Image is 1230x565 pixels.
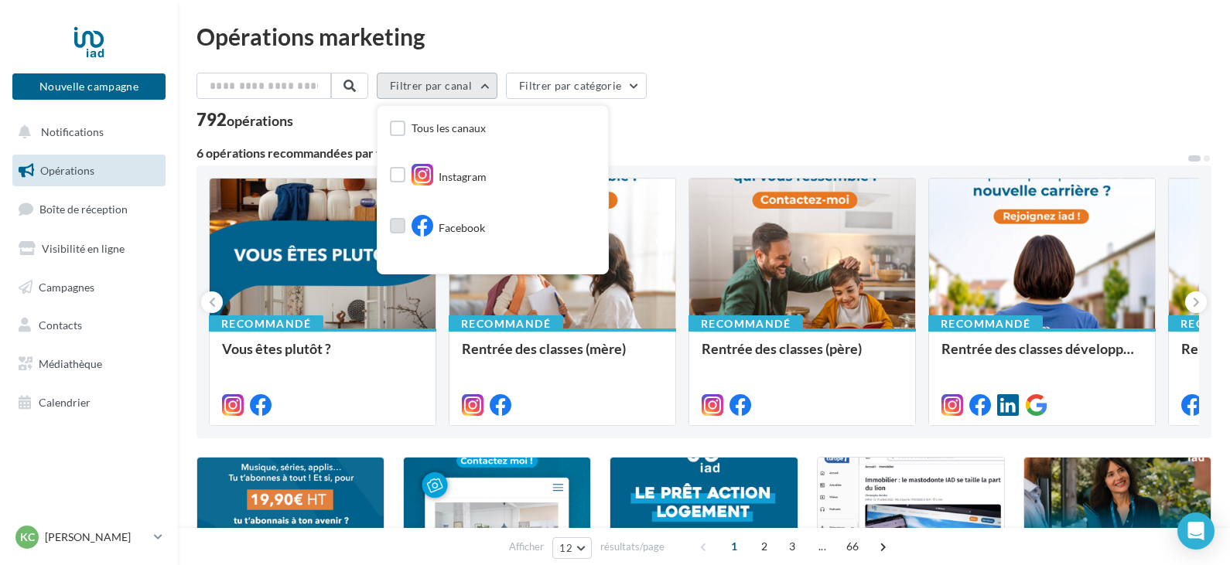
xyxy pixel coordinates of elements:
[9,271,169,304] a: Campagnes
[9,155,169,187] a: Opérations
[928,315,1043,332] div: Recommandé
[688,315,803,332] div: Recommandé
[377,73,497,99] button: Filtrer par canal
[45,529,148,545] p: [PERSON_NAME]
[41,125,104,138] span: Notifications
[39,280,94,293] span: Campagnes
[196,111,293,128] div: 792
[941,341,1143,372] div: Rentrée des classes développement (conseillère)
[39,357,102,370] span: Médiathèque
[1177,512,1215,550] div: Open Intercom Messenger
[222,341,423,372] div: Vous êtes plutôt ?
[9,386,169,419] a: Calendrier
[462,341,663,372] div: Rentrée des classes (mère)
[9,116,162,148] button: Notifications
[39,203,128,216] span: Boîte de réception
[42,242,125,255] span: Visibilité en ligne
[40,164,94,177] span: Opérations
[702,341,903,372] div: Rentrée des classes (père)
[412,121,486,134] span: Tous les canaux
[752,534,777,559] span: 2
[9,309,169,342] a: Contacts
[9,348,169,380] a: Médiathèque
[12,522,166,552] a: KC [PERSON_NAME]
[810,534,835,559] span: ...
[840,534,866,559] span: 66
[600,539,665,554] span: résultats/page
[39,318,82,332] span: Contacts
[12,73,166,100] button: Nouvelle campagne
[722,534,747,559] span: 1
[20,529,35,545] span: KC
[9,233,169,265] a: Visibilité en ligne
[439,169,487,185] span: Instagram
[9,192,169,226] a: Boîte de réception
[506,73,647,99] button: Filtrer par catégorie
[39,396,91,409] span: Calendrier
[227,114,293,128] div: opérations
[196,147,1187,159] div: 6 opérations recommandées par votre enseigne
[559,542,572,554] span: 12
[209,315,323,332] div: Recommandé
[196,25,1211,48] div: Opérations marketing
[780,534,805,559] span: 3
[552,537,592,559] button: 12
[449,315,563,332] div: Recommandé
[509,539,544,554] span: Afficher
[439,220,485,236] span: Facebook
